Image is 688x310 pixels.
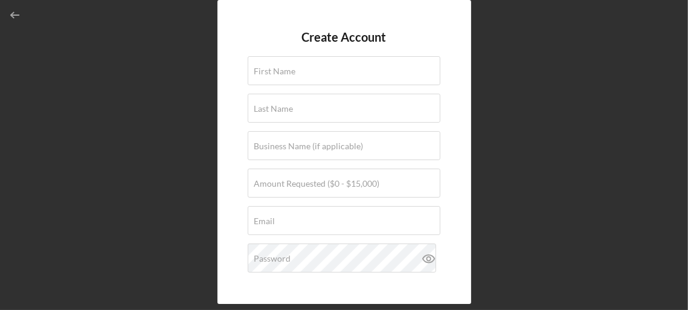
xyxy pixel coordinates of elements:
label: Password [254,254,291,263]
label: First Name [254,66,296,76]
h4: Create Account [302,30,387,44]
label: Email [254,216,275,226]
label: Last Name [254,104,294,114]
label: Business Name (if applicable) [254,141,364,151]
label: Amount Requested ($0 - $15,000) [254,179,380,189]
